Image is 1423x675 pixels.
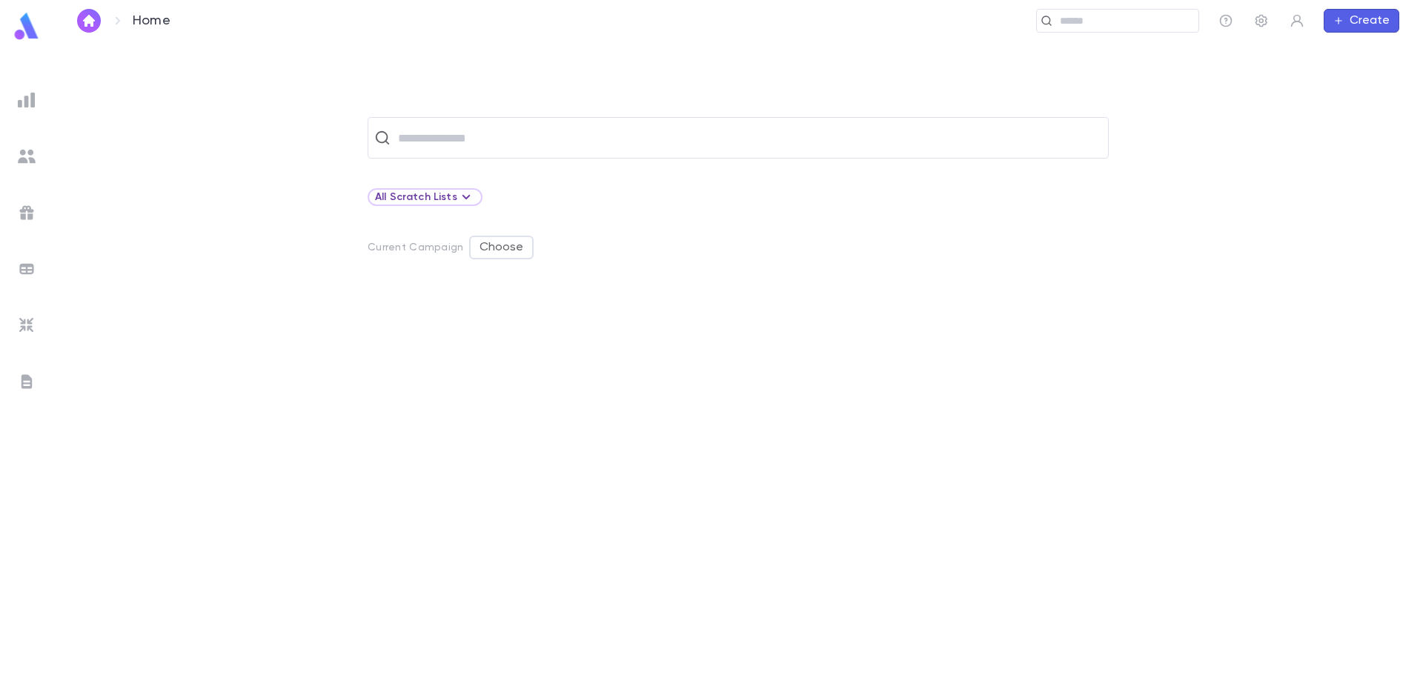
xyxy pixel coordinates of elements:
p: Current Campaign [368,242,463,253]
img: students_grey.60c7aba0da46da39d6d829b817ac14fc.svg [18,147,36,165]
img: campaigns_grey.99e729a5f7ee94e3726e6486bddda8f1.svg [18,204,36,222]
div: All Scratch Lists [375,188,475,206]
img: letters_grey.7941b92b52307dd3b8a917253454ce1c.svg [18,373,36,390]
img: reports_grey.c525e4749d1bce6a11f5fe2a8de1b229.svg [18,91,36,109]
p: Home [133,13,170,29]
img: home_white.a664292cf8c1dea59945f0da9f25487c.svg [80,15,98,27]
div: All Scratch Lists [368,188,482,206]
img: logo [12,12,42,41]
img: imports_grey.530a8a0e642e233f2baf0ef88e8c9fcb.svg [18,316,36,334]
img: batches_grey.339ca447c9d9533ef1741baa751efc33.svg [18,260,36,278]
button: Create [1324,9,1399,33]
button: Choose [469,236,534,259]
